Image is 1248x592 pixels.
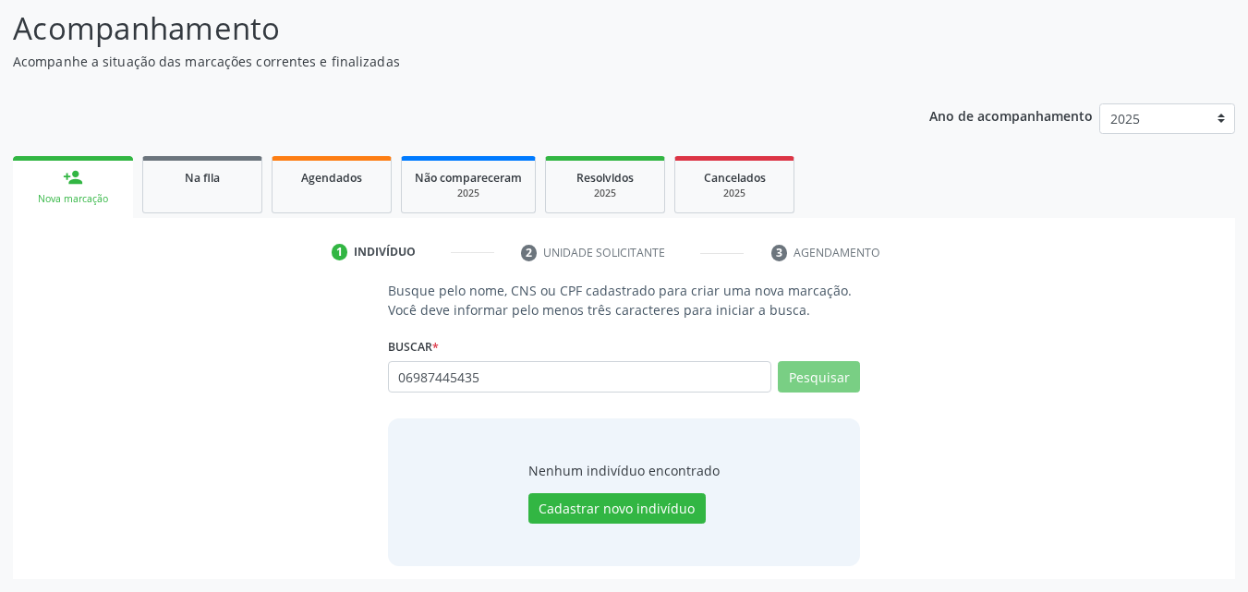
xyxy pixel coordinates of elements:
span: Não compareceram [415,170,522,186]
span: Agendados [301,170,362,186]
div: Indivíduo [354,244,416,260]
button: Cadastrar novo indivíduo [528,493,706,525]
p: Acompanhe a situação das marcações correntes e finalizadas [13,52,868,71]
div: Nenhum indivíduo encontrado [528,461,720,480]
div: 2025 [415,187,522,200]
label: Buscar [388,332,439,361]
input: Busque por nome, CNS ou CPF [388,361,772,393]
div: 2025 [688,187,781,200]
div: person_add [63,167,83,187]
span: Cancelados [704,170,766,186]
p: Busque pelo nome, CNS ou CPF cadastrado para criar uma nova marcação. Você deve informar pelo men... [388,281,861,320]
p: Ano de acompanhamento [929,103,1093,127]
div: Nova marcação [26,192,120,206]
button: Pesquisar [778,361,860,393]
div: 1 [332,244,348,260]
p: Acompanhamento [13,6,868,52]
div: 2025 [559,187,651,200]
span: Resolvidos [576,170,634,186]
span: Na fila [185,170,220,186]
